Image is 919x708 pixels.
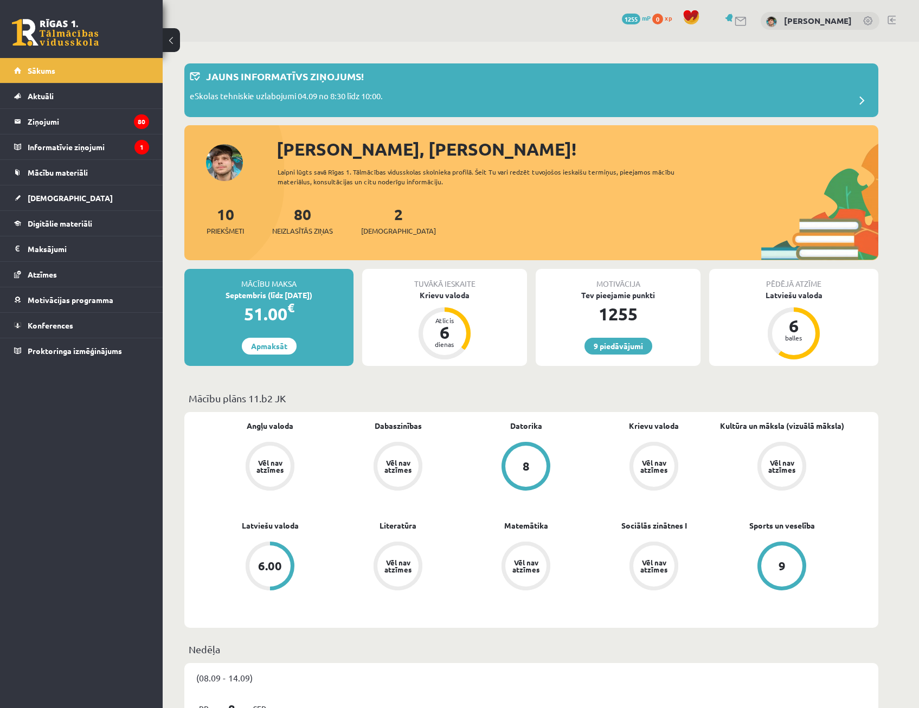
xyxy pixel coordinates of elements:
[361,226,436,236] span: [DEMOGRAPHIC_DATA]
[242,338,297,355] a: Apmaksāt
[184,663,878,692] div: (08.09 - 14.09)
[536,289,701,301] div: Tev pieejamie punkti
[190,90,383,105] p: eSkolas tehniskie uzlabojumi 04.09 no 8:30 līdz 10:00.
[383,559,413,573] div: Vēl nav atzīmes
[428,341,461,347] div: dienas
[375,420,422,432] a: Dabaszinības
[14,313,149,338] a: Konferences
[462,442,590,493] a: 8
[14,236,149,261] a: Maksājumi
[622,14,651,22] a: 1255 mP
[242,520,299,531] a: Latviešu valoda
[709,289,878,301] div: Latviešu valoda
[278,167,694,186] div: Laipni lūgts savā Rīgas 1. Tālmācības vidusskolas skolnieka profilā. Šeit Tu vari redzēt tuvojošo...
[362,289,527,361] a: Krievu valoda Atlicis 6 dienas
[383,459,413,473] div: Vēl nav atzīmes
[189,391,874,406] p: Mācību plāns 11.b2 JK
[206,542,334,593] a: 6.00
[380,520,416,531] a: Literatūra
[652,14,677,22] a: 0 xp
[511,559,541,573] div: Vēl nav atzīmes
[206,442,334,493] a: Vēl nav atzīmes
[523,460,530,472] div: 8
[14,211,149,236] a: Digitālie materiāli
[428,324,461,341] div: 6
[28,168,88,177] span: Mācību materiāli
[189,642,874,656] p: Nedēļa
[28,346,122,356] span: Proktoringa izmēģinājums
[462,542,590,593] a: Vēl nav atzīmes
[718,442,846,493] a: Vēl nav atzīmes
[14,185,149,210] a: [DEMOGRAPHIC_DATA]
[255,459,285,473] div: Vēl nav atzīmes
[28,66,55,75] span: Sākums
[14,83,149,108] a: Aktuāli
[207,226,244,236] span: Priekšmeti
[14,134,149,159] a: Informatīvie ziņojumi1
[639,459,669,473] div: Vēl nav atzīmes
[12,19,99,46] a: Rīgas 1. Tālmācības vidusskola
[272,226,333,236] span: Neizlasītās ziņas
[642,14,651,22] span: mP
[621,520,687,531] a: Sociālās zinātnes I
[709,289,878,361] a: Latviešu valoda 6 balles
[639,559,669,573] div: Vēl nav atzīmes
[584,338,652,355] a: 9 piedāvājumi
[14,58,149,83] a: Sākums
[206,69,364,83] p: Jauns informatīvs ziņojums!
[134,140,149,155] i: 1
[207,204,244,236] a: 10Priekšmeti
[777,334,810,341] div: balles
[28,269,57,279] span: Atzīmes
[277,136,878,162] div: [PERSON_NAME], [PERSON_NAME]!
[718,542,846,593] a: 9
[334,442,462,493] a: Vēl nav atzīmes
[536,301,701,327] div: 1255
[28,91,54,101] span: Aktuāli
[14,287,149,312] a: Motivācijas programma
[629,420,679,432] a: Krievu valoda
[777,317,810,334] div: 6
[184,301,354,327] div: 51.00
[14,109,149,134] a: Ziņojumi80
[184,289,354,301] div: Septembris (līdz [DATE])
[28,218,92,228] span: Digitālie materiāli
[504,520,548,531] a: Matemātika
[665,14,672,22] span: xp
[28,193,113,203] span: [DEMOGRAPHIC_DATA]
[590,442,718,493] a: Vēl nav atzīmes
[510,420,542,432] a: Datorika
[247,420,293,432] a: Angļu valoda
[334,542,462,593] a: Vēl nav atzīmes
[28,295,113,305] span: Motivācijas programma
[134,114,149,129] i: 80
[14,160,149,185] a: Mācību materiāli
[362,269,527,289] div: Tuvākā ieskaite
[720,420,844,432] a: Kultūra un māksla (vizuālā māksla)
[28,134,149,159] legend: Informatīvie ziņojumi
[361,204,436,236] a: 2[DEMOGRAPHIC_DATA]
[779,560,786,572] div: 9
[28,320,73,330] span: Konferences
[766,16,777,27] img: Oskars Lācis
[749,520,815,531] a: Sports un veselība
[622,14,640,24] span: 1255
[272,204,333,236] a: 80Neizlasītās ziņas
[709,269,878,289] div: Pēdējā atzīme
[590,542,718,593] a: Vēl nav atzīmes
[14,338,149,363] a: Proktoringa izmēģinājums
[14,262,149,287] a: Atzīmes
[767,459,797,473] div: Vēl nav atzīmes
[287,300,294,316] span: €
[28,109,149,134] legend: Ziņojumi
[536,269,701,289] div: Motivācija
[184,269,354,289] div: Mācību maksa
[784,15,852,26] a: [PERSON_NAME]
[652,14,663,24] span: 0
[428,317,461,324] div: Atlicis
[28,236,149,261] legend: Maksājumi
[362,289,527,301] div: Krievu valoda
[258,560,282,572] div: 6.00
[190,69,873,112] a: Jauns informatīvs ziņojums! eSkolas tehniskie uzlabojumi 04.09 no 8:30 līdz 10:00.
